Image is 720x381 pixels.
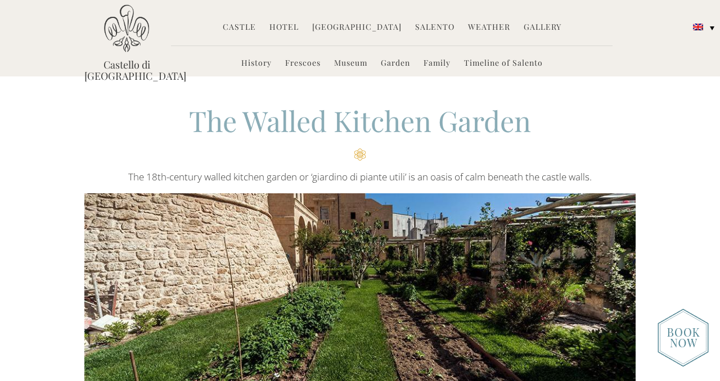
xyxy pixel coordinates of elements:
[84,170,636,184] p: The 18th-century walled kitchen garden or ‘giardino di piante utili’ is an oasis of calm beneath ...
[84,102,636,161] h2: The Walled Kitchen Garden
[524,21,561,34] a: Gallery
[334,57,367,70] a: Museum
[464,57,543,70] a: Timeline of Salento
[269,21,299,34] a: Hotel
[241,57,272,70] a: History
[424,57,451,70] a: Family
[415,21,454,34] a: Salento
[381,57,410,70] a: Garden
[693,24,703,30] img: English
[223,21,256,34] a: Castle
[104,4,149,52] img: Castello di Ugento
[312,21,402,34] a: [GEOGRAPHIC_DATA]
[84,59,169,81] a: Castello di [GEOGRAPHIC_DATA]
[285,57,321,70] a: Frescoes
[658,309,709,367] img: new-booknow.png
[468,21,510,34] a: Weather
